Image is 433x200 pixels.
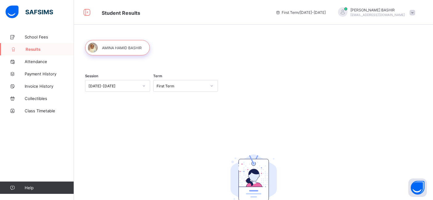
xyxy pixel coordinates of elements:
[26,47,74,52] span: Results
[102,10,140,16] span: Student Results
[276,10,326,15] span: session/term information
[25,71,74,76] span: Payment History
[408,178,427,197] button: Open asap
[25,96,74,101] span: Collectibles
[350,13,405,17] span: [EMAIL_ADDRESS][DOMAIN_NAME]
[25,185,74,190] span: Help
[25,34,74,39] span: School Fees
[153,74,162,78] span: Term
[25,84,74,89] span: Invoice History
[350,8,405,12] span: [PERSON_NAME] BASHIR
[157,84,207,88] div: First Term
[25,59,74,64] span: Attendance
[88,84,139,88] div: [DATE]-[DATE]
[6,6,53,18] img: safsims
[25,108,74,113] span: Class Timetable
[332,7,418,18] div: HAMIDBASHIR
[85,74,98,78] span: Session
